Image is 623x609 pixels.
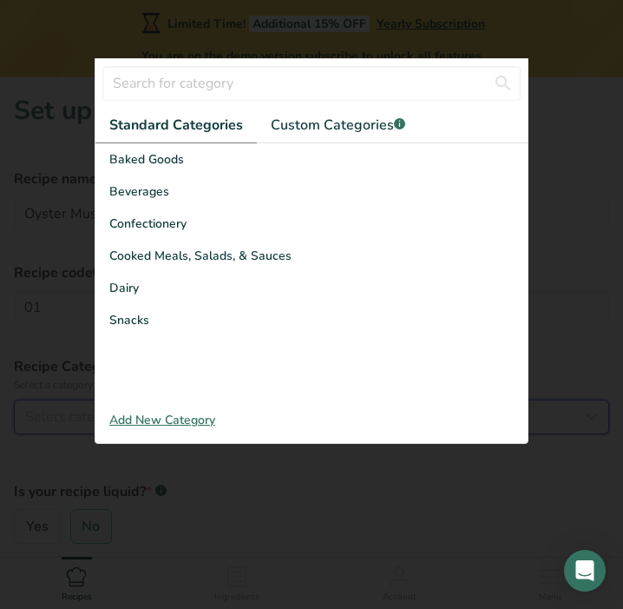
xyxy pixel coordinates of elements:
[109,247,292,265] span: Cooked Meals, Salads, & Sauces
[109,215,187,233] span: Confectionery
[271,115,405,136] span: Custom Categories
[95,411,528,429] div: Add New Category
[109,279,139,297] span: Dairy
[109,150,184,169] span: Baked Goods
[109,182,169,201] span: Beverages
[102,66,521,101] input: Search for category
[564,550,606,592] div: Open Intercom Messenger
[109,115,243,136] span: Standard Categories
[109,311,149,329] span: Snacks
